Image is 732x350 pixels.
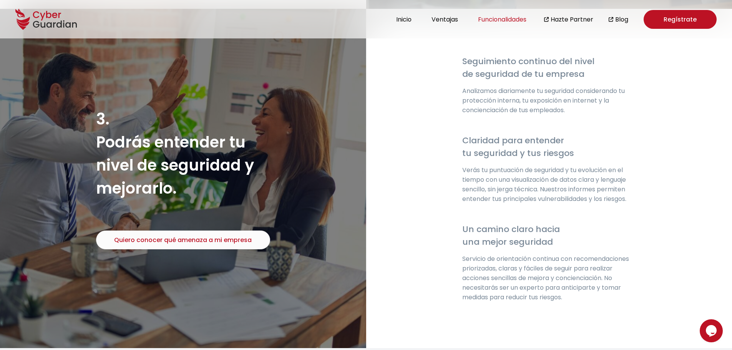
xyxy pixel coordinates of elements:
p: Analizamos diariamente tu seguridad considerando tu protección interna, tu exposición en internet... [462,86,636,115]
h3: 3. Podrás entender tu nivel de seguridad y mejorarlo. [96,108,270,200]
button: Inicio [394,14,414,25]
a: Regístrate [644,10,717,29]
p: Verás tu puntuación de seguridad y tu evolución en el tiempo con una visualización de datos clara... [462,165,636,204]
h4: Seguimiento continuo del nivel de seguridad de tu empresa [462,55,636,80]
button: Ventajas [429,14,460,25]
a: Blog [615,15,628,24]
a: Hazte Partner [551,15,593,24]
button: Funcionalidades [476,14,529,25]
p: Servicio de orientación continua con recomendaciones priorizadas, claras y fáciles de seguir para... [462,254,636,302]
h4: Claridad para entender tu seguridad y tus riesgos [462,134,636,159]
button: Quiero conocer qué amenaza a mi empresa [96,231,270,249]
iframe: chat widget [700,319,724,342]
h4: Un camino claro hacia una mejor seguridad [462,223,636,248]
